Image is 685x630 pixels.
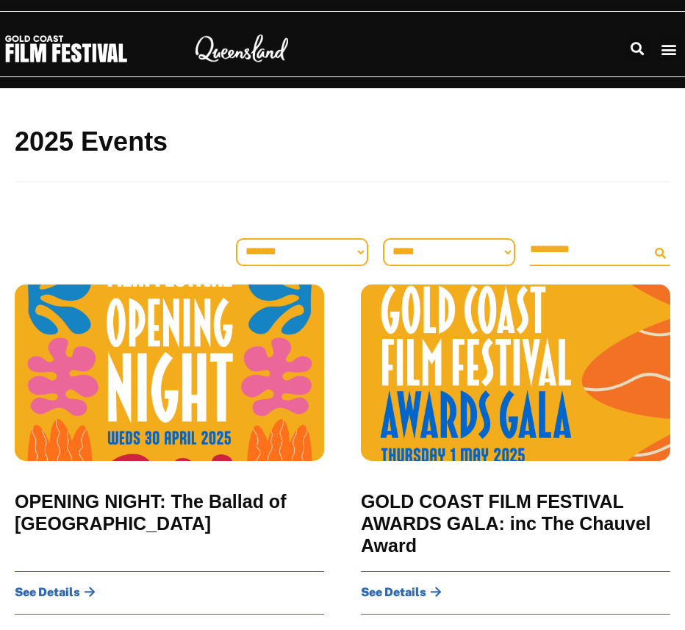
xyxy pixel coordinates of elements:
span: See Details [15,587,80,598]
h2: 2025 Events [15,125,670,160]
a: See Details [15,587,96,598]
input: Search Filter [530,234,649,266]
div: Search [625,37,650,61]
select: Venue Filter [383,238,515,266]
select: Sort filter [236,238,368,266]
span: See Details [361,587,426,598]
a: OPENING NIGHT: The Ballad of [GEOGRAPHIC_DATA] [15,490,324,534]
a: GOLD COAST FILM FESTIVAL AWARDS GALA: inc The Chauvel Award [361,490,670,556]
a: See Details [361,587,442,598]
div: Menu Toggle [657,37,681,61]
